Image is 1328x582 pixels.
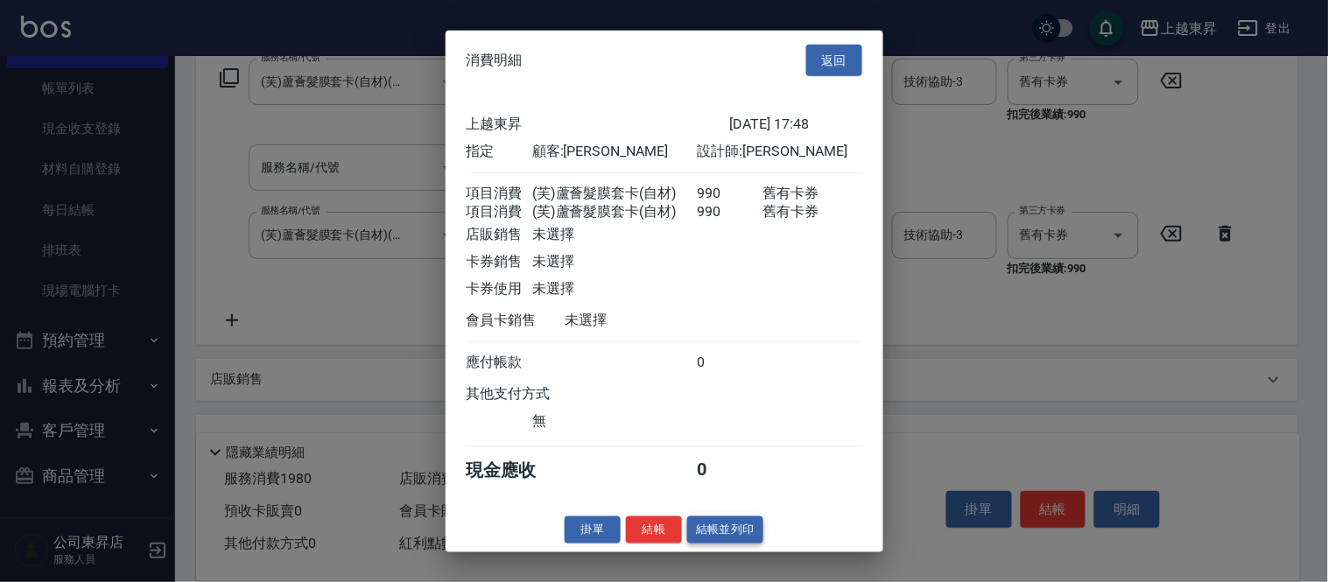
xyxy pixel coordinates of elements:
[467,459,566,482] div: 現金應收
[697,459,762,482] div: 0
[467,312,566,330] div: 會員卡銷售
[762,185,861,203] div: 舊有卡券
[467,52,523,69] span: 消費明細
[806,44,862,76] button: 返回
[762,203,861,221] div: 舊有卡券
[697,354,762,372] div: 0
[532,412,697,431] div: 無
[697,203,762,221] div: 990
[467,185,532,203] div: 項目消費
[467,385,599,403] div: 其他支付方式
[532,143,697,161] div: 顧客: [PERSON_NAME]
[467,226,532,244] div: 店販銷售
[565,516,621,543] button: 掛單
[566,312,730,330] div: 未選擇
[467,280,532,298] div: 卡券使用
[626,516,682,543] button: 結帳
[532,280,697,298] div: 未選擇
[532,203,697,221] div: (芙)蘆薈髮膜套卡(自材)
[532,185,697,203] div: (芙)蘆薈髮膜套卡(自材)
[697,143,861,161] div: 設計師: [PERSON_NAME]
[730,116,862,134] div: [DATE] 17:48
[467,143,532,161] div: 指定
[532,253,697,271] div: 未選擇
[697,185,762,203] div: 990
[467,203,532,221] div: 項目消費
[687,516,763,543] button: 結帳並列印
[467,116,730,134] div: 上越東昇
[467,354,532,372] div: 應付帳款
[532,226,697,244] div: 未選擇
[467,253,532,271] div: 卡券銷售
